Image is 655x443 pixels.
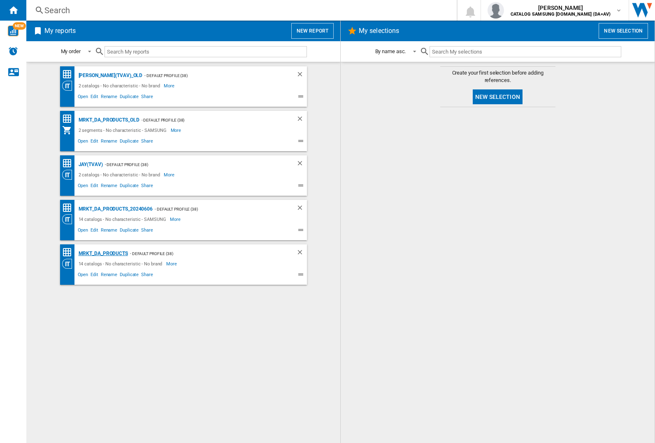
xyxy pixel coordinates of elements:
[488,2,504,19] img: profile.jpg
[100,226,118,236] span: Rename
[170,214,182,224] span: More
[77,226,90,236] span: Open
[164,170,176,180] span: More
[296,159,307,170] div: Delete
[100,137,118,147] span: Rename
[77,81,164,91] div: 2 catalogs - No characteristic - No brand
[296,115,307,125] div: Delete
[296,70,307,81] div: Delete
[118,137,140,147] span: Duplicate
[62,114,77,124] div: Price Matrix
[77,159,103,170] div: JAY(TVAV)
[77,259,167,269] div: 14 catalogs - No characteristic - No brand
[89,182,100,192] span: Edit
[473,89,523,104] button: New selection
[77,170,164,180] div: 2 catalogs - No characteristic - No brand
[139,115,280,125] div: - Default profile (38)
[100,271,118,281] span: Rename
[77,125,171,135] div: 2 segments - No characteristic - SAMSUNG
[153,204,279,214] div: - Default profile (38)
[142,70,279,81] div: - Default profile (38)
[296,248,307,259] div: Delete
[77,204,153,214] div: MRKT_DA_PRODUCTS_20240606
[140,226,154,236] span: Share
[118,182,140,192] span: Duplicate
[118,93,140,103] span: Duplicate
[171,125,183,135] span: More
[77,271,90,281] span: Open
[62,158,77,169] div: Price Matrix
[440,69,555,84] span: Create your first selection before adding references.
[89,93,100,103] span: Edit
[511,4,611,12] span: [PERSON_NAME]
[599,23,648,39] button: New selection
[62,203,77,213] div: Price Matrix
[43,23,77,39] h2: My reports
[105,46,307,57] input: Search My reports
[89,271,100,281] span: Edit
[166,259,178,269] span: More
[13,22,26,30] span: NEW
[62,69,77,80] div: Price Matrix
[61,48,81,54] div: My order
[77,182,90,192] span: Open
[118,271,140,281] span: Duplicate
[140,271,154,281] span: Share
[62,81,77,91] div: Category View
[62,259,77,269] div: Category View
[140,137,154,147] span: Share
[100,93,118,103] span: Rename
[77,70,143,81] div: [PERSON_NAME](TVAV)_old
[128,248,280,259] div: - Default profile (38)
[62,170,77,180] div: Category View
[375,48,406,54] div: By name asc.
[164,81,176,91] span: More
[100,182,118,192] span: Rename
[291,23,334,39] button: New report
[77,93,90,103] span: Open
[8,46,18,56] img: alerts-logo.svg
[77,248,128,259] div: MRKT_DA_PRODUCTS
[140,182,154,192] span: Share
[118,226,140,236] span: Duplicate
[357,23,401,39] h2: My selections
[511,12,611,17] b: CATALOG SAMSUNG [DOMAIN_NAME] (DA+AV)
[8,26,19,36] img: wise-card.svg
[89,226,100,236] span: Edit
[140,93,154,103] span: Share
[62,125,77,135] div: My Assortment
[62,214,77,224] div: Category View
[430,46,621,57] input: Search My selections
[77,214,170,224] div: 14 catalogs - No characteristic - SAMSUNG
[296,204,307,214] div: Delete
[103,159,280,170] div: - Default profile (38)
[44,5,435,16] div: Search
[89,137,100,147] span: Edit
[62,247,77,258] div: Price Matrix
[77,115,139,125] div: MRKT_DA_PRODUCTS_OLD
[77,137,90,147] span: Open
